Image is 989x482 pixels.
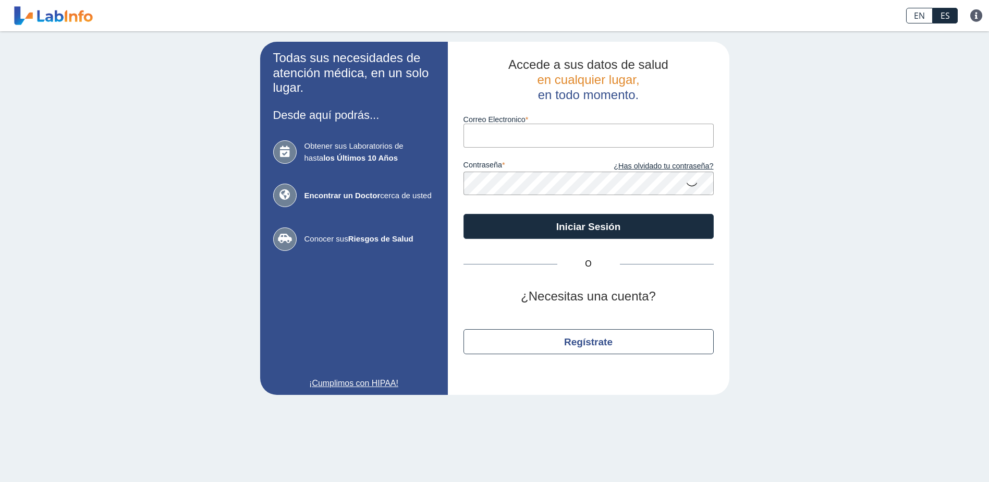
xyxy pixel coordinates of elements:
[933,8,958,23] a: ES
[463,115,714,124] label: Correo Electronico
[557,258,620,270] span: O
[463,289,714,304] h2: ¿Necesitas una cuenta?
[273,51,435,95] h2: Todas sus necesidades de atención médica, en un solo lugar.
[538,88,639,102] span: en todo momento.
[304,140,435,164] span: Obtener sus Laboratorios de hasta
[273,109,435,122] h3: Desde aquí podrás...
[273,377,435,390] a: ¡Cumplimos con HIPAA!
[323,153,398,162] b: los Últimos 10 Años
[463,214,714,239] button: Iniciar Sesión
[589,161,714,172] a: ¿Has olvidado tu contraseña?
[304,190,435,202] span: cerca de usted
[463,161,589,172] label: contraseña
[348,234,413,243] b: Riesgos de Salud
[508,57,668,71] span: Accede a sus datos de salud
[537,73,639,87] span: en cualquier lugar,
[304,191,381,200] b: Encontrar un Doctor
[906,8,933,23] a: EN
[304,233,435,245] span: Conocer sus
[463,329,714,354] button: Regístrate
